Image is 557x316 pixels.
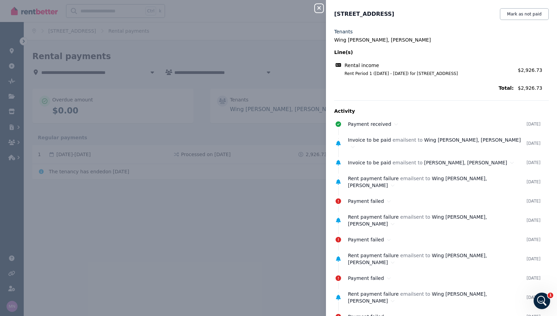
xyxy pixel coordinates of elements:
[25,33,132,55] div: How do I contact them? Can you give me an email address?
[6,61,132,121] div: The RentBetter Team says…
[348,291,399,297] span: Rent payment failure
[6,142,132,184] div: The RentBetter Team says…
[94,121,132,137] div: yes please.
[518,85,549,91] span: $2,926.73
[424,160,507,165] span: [PERSON_NAME], [PERSON_NAME]
[526,179,540,185] time: [DATE]
[334,108,549,115] p: Activity
[6,61,113,116] div: I understand you're looking to get in touch with our support team for help with cancelling the te...
[345,62,379,69] span: Rental income
[121,3,133,15] div: Close
[44,225,49,231] button: Start recording
[22,225,27,231] button: Gif picker
[6,196,132,260] div: The RentBetter Team says…
[348,252,526,266] div: email sent to
[348,175,526,189] div: email sent to
[534,293,550,309] iframe: Intercom live chat
[500,8,549,20] button: Mark as not paid
[11,65,107,112] div: I understand you're looking to get in touch with our support team for help with cancelling the te...
[336,71,514,76] span: Rent Period 1 ([DATE] - [DATE]) for [STREET_ADDRESS]
[99,126,127,132] div: yes please.
[348,137,391,143] span: Invoice to be paid
[33,225,38,231] button: Upload attachment
[4,3,18,16] button: go back
[6,142,113,184] div: I'll connect you with someone from our team now. Meanwhile, could you please share any additional...
[6,33,132,60] div: Maricel says…
[526,198,540,204] time: [DATE]
[526,160,540,165] time: [DATE]
[348,237,384,242] span: Payment failed
[348,291,526,304] div: email sent to
[526,141,540,146] time: [DATE]
[334,49,514,56] span: Line(s)
[118,222,129,233] button: Send a message…
[348,121,391,127] span: Payment received
[11,225,16,231] button: Emoji picker
[20,4,31,15] img: Profile image for Jodie
[53,3,83,9] h1: RentBetter
[526,218,540,223] time: [DATE]
[334,85,514,91] span: Total:
[58,9,98,15] p: Under 30 minutes
[548,293,553,298] span: 1
[526,121,540,127] time: [DATE]
[348,214,399,220] span: Rent payment failure
[334,28,353,35] label: Tenants
[6,196,113,244] div: The team will get back to you on this. Our usual reply time is under 30 minutes.You'll get replie...
[29,4,40,15] img: Profile image for Jeremy
[348,176,399,181] span: Rent payment failure
[526,237,540,242] time: [DATE]
[334,36,549,43] legend: Wing [PERSON_NAME], [PERSON_NAME]
[526,275,540,281] time: [DATE]
[348,160,391,165] span: Invoice to be paid
[424,137,521,143] span: Wing [PERSON_NAME], [PERSON_NAME]
[518,67,542,73] span: $2,926.73
[348,275,384,281] span: Payment failed
[108,3,121,16] button: Home
[334,10,394,18] span: [STREET_ADDRESS]
[6,211,132,222] textarea: Message…
[6,121,132,142] div: Maricel says…
[348,253,399,258] span: Rent payment failure
[11,200,107,240] div: The team will get back to you on this. Our usual reply time is under 30 minutes. You'll get repli...
[348,214,526,227] div: email sent to
[39,4,50,15] img: Profile image for Earl
[348,137,526,150] div: email sent to
[348,198,384,204] span: Payment failed
[30,37,127,51] div: How do I contact them? Can you give me an email address?
[526,256,540,262] time: [DATE]
[526,295,540,300] time: [DATE]
[348,159,526,166] div: email sent to
[11,146,107,179] div: I'll connect you with someone from our team now. Meanwhile, could you please share any additional...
